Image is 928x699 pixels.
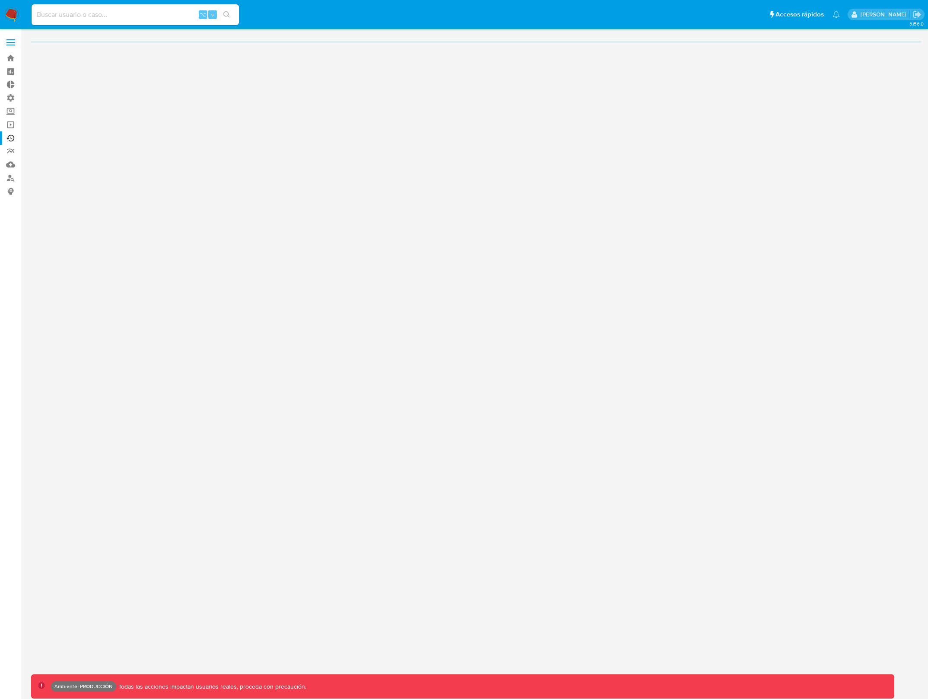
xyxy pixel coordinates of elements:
input: Buscar usuario o caso... [32,9,239,20]
a: Salir [912,10,922,19]
span: s [211,10,214,19]
a: Notificaciones [833,11,840,18]
span: ⌥ [200,10,206,19]
p: Todas las acciones impactan usuarios reales, proceda con precaución. [116,683,306,691]
p: Ambiente: PRODUCCIÓN [54,685,113,688]
span: Accesos rápidos [775,10,824,19]
button: search-icon [218,9,235,21]
p: gaspar.zanini@mercadolibre.com [861,10,909,19]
